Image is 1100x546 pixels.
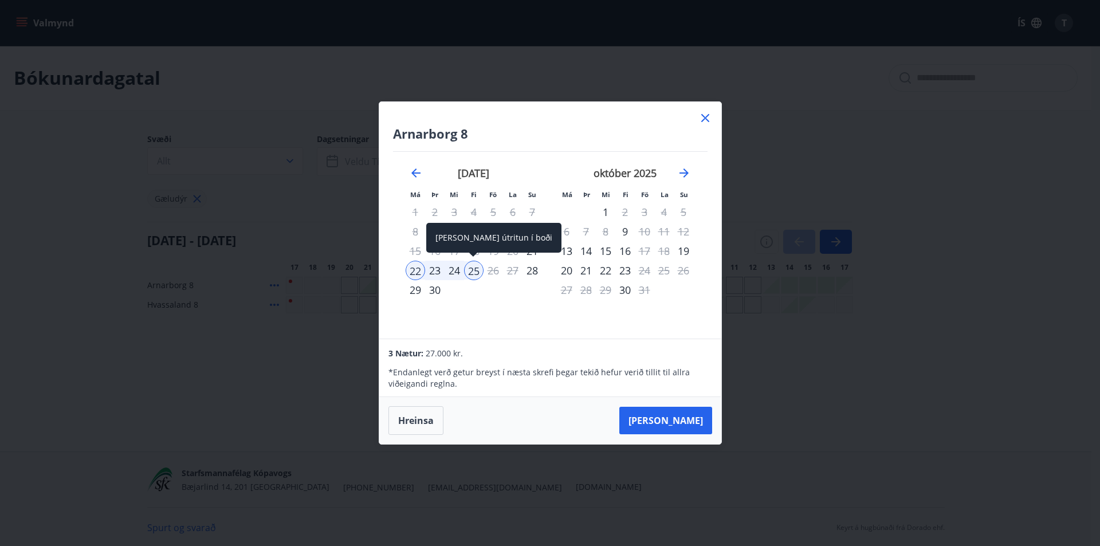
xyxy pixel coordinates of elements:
td: Selected as start date. mánudagur, 22. september 2025 [406,261,425,280]
td: Not available. laugardagur, 27. september 2025 [503,261,522,280]
div: 24 [445,261,464,280]
div: Aðeins útritun í boði [635,241,654,261]
td: Not available. mánudagur, 8. september 2025 [406,222,425,241]
div: 16 [615,241,635,261]
td: Not available. laugardagur, 13. september 2025 [503,222,522,241]
small: Fö [641,190,649,199]
div: Move backward to switch to the previous month. [409,166,423,180]
div: Aðeins innritun í boði [615,222,635,241]
td: Not available. mánudagur, 15. september 2025 [406,241,425,261]
td: Not available. miðvikudagur, 10. september 2025 [445,222,464,241]
td: Not available. sunnudagur, 5. október 2025 [674,202,693,222]
td: Choose föstudagur, 24. október 2025 as your check-in date. It’s available. [635,261,654,280]
div: 14 [576,241,596,261]
td: Not available. fimmtudagur, 4. september 2025 [464,202,484,222]
td: Not available. mánudagur, 27. október 2025 [557,280,576,300]
strong: [DATE] [458,166,489,180]
td: Choose föstudagur, 31. október 2025 as your check-in date. It’s available. [635,280,654,300]
h4: Arnarborg 8 [393,125,708,142]
td: Not available. laugardagur, 11. október 2025 [654,222,674,241]
div: 20 [557,261,576,280]
td: Not available. föstudagur, 12. september 2025 [484,222,503,241]
td: Not available. föstudagur, 26. september 2025 [484,261,503,280]
td: Not available. sunnudagur, 12. október 2025 [674,222,693,241]
span: 3 Nætur: [388,348,423,359]
button: [PERSON_NAME] [619,407,712,434]
small: Fö [489,190,497,199]
td: Not available. föstudagur, 3. október 2025 [635,202,654,222]
div: Aðeins útritun í boði [464,261,484,280]
div: Aðeins innritun í boði [615,280,635,300]
td: Choose þriðjudagur, 14. október 2025 as your check-in date. It’s available. [576,241,596,261]
div: 30 [425,280,445,300]
td: Choose fimmtudagur, 2. október 2025 as your check-in date. It’s available. [615,202,635,222]
td: Choose sunnudagur, 19. október 2025 as your check-in date. It’s available. [674,241,693,261]
td: Not available. sunnudagur, 7. september 2025 [522,202,542,222]
td: Choose mánudagur, 13. október 2025 as your check-in date. It’s available. [557,241,576,261]
p: * Endanlegt verð getur breyst í næsta skrefi þegar tekið hefur verið tillit til allra viðeigandi ... [388,367,712,390]
small: Su [680,190,688,199]
small: Má [562,190,572,199]
td: Choose fimmtudagur, 16. október 2025 as your check-in date. It’s available. [615,241,635,261]
td: Choose miðvikudagur, 15. október 2025 as your check-in date. It’s available. [596,241,615,261]
small: Þr [583,190,590,199]
div: 15 [596,241,615,261]
td: Choose mánudagur, 20. október 2025 as your check-in date. It’s available. [557,261,576,280]
td: Choose fimmtudagur, 9. október 2025 as your check-in date. It’s available. [615,222,635,241]
div: Aðeins innritun í boði [674,241,693,261]
button: Hreinsa [388,406,443,435]
td: Not available. miðvikudagur, 8. október 2025 [596,222,615,241]
div: 21 [576,261,596,280]
div: [PERSON_NAME] útritun í boði [426,223,561,253]
td: Not available. laugardagur, 18. október 2025 [654,241,674,261]
div: 22 [406,261,425,280]
div: Aðeins útritun í boði [635,222,654,241]
div: 23 [615,261,635,280]
td: Not available. laugardagur, 4. október 2025 [654,202,674,222]
td: Choose sunnudagur, 28. september 2025 as your check-in date. It’s available. [522,261,542,280]
small: Fi [471,190,477,199]
td: Not available. sunnudagur, 26. október 2025 [674,261,693,280]
td: Not available. föstudagur, 5. september 2025 [484,202,503,222]
div: Calendar [393,152,708,325]
td: Choose fimmtudagur, 23. október 2025 as your check-in date. It’s available. [615,261,635,280]
td: Selected. miðvikudagur, 24. september 2025 [445,261,464,280]
small: Su [528,190,536,199]
small: Mi [450,190,458,199]
td: Choose fimmtudagur, 30. október 2025 as your check-in date. It’s available. [615,280,635,300]
td: Selected as end date. fimmtudagur, 25. september 2025 [464,261,484,280]
td: Not available. fimmtudagur, 11. september 2025 [464,222,484,241]
td: Not available. þriðjudagur, 28. október 2025 [576,280,596,300]
td: Choose þriðjudagur, 21. október 2025 as your check-in date. It’s available. [576,261,596,280]
div: Aðeins útritun í boði [635,280,654,300]
td: Choose föstudagur, 17. október 2025 as your check-in date. It’s available. [635,241,654,261]
td: Choose mánudagur, 29. september 2025 as your check-in date. It’s available. [406,280,425,300]
td: Not available. laugardagur, 6. september 2025 [503,202,522,222]
td: Not available. sunnudagur, 14. september 2025 [522,222,542,241]
td: Not available. miðvikudagur, 3. september 2025 [445,202,464,222]
div: Aðeins útritun í boði [615,202,635,222]
div: 23 [425,261,445,280]
div: Move forward to switch to the next month. [677,166,691,180]
div: 29 [406,280,425,300]
td: Choose föstudagur, 10. október 2025 as your check-in date. It’s available. [635,222,654,241]
td: Not available. mánudagur, 1. september 2025 [406,202,425,222]
td: Not available. þriðjudagur, 7. október 2025 [576,222,596,241]
div: Aðeins útritun í boði [635,261,654,280]
small: La [509,190,517,199]
td: Not available. þriðjudagur, 2. september 2025 [425,202,445,222]
td: Not available. miðvikudagur, 29. október 2025 [596,280,615,300]
small: Þr [431,190,438,199]
span: 27.000 kr. [426,348,463,359]
small: Má [410,190,421,199]
div: 22 [596,261,615,280]
small: Mi [602,190,610,199]
small: Fi [623,190,628,199]
td: Choose þriðjudagur, 30. september 2025 as your check-in date. It’s available. [425,280,445,300]
td: Not available. laugardagur, 25. október 2025 [654,261,674,280]
td: Not available. þriðjudagur, 9. september 2025 [425,222,445,241]
div: 1 [596,202,615,222]
div: Aðeins innritun í boði [522,261,542,280]
strong: október 2025 [594,166,657,180]
td: Choose miðvikudagur, 22. október 2025 as your check-in date. It’s available. [596,261,615,280]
